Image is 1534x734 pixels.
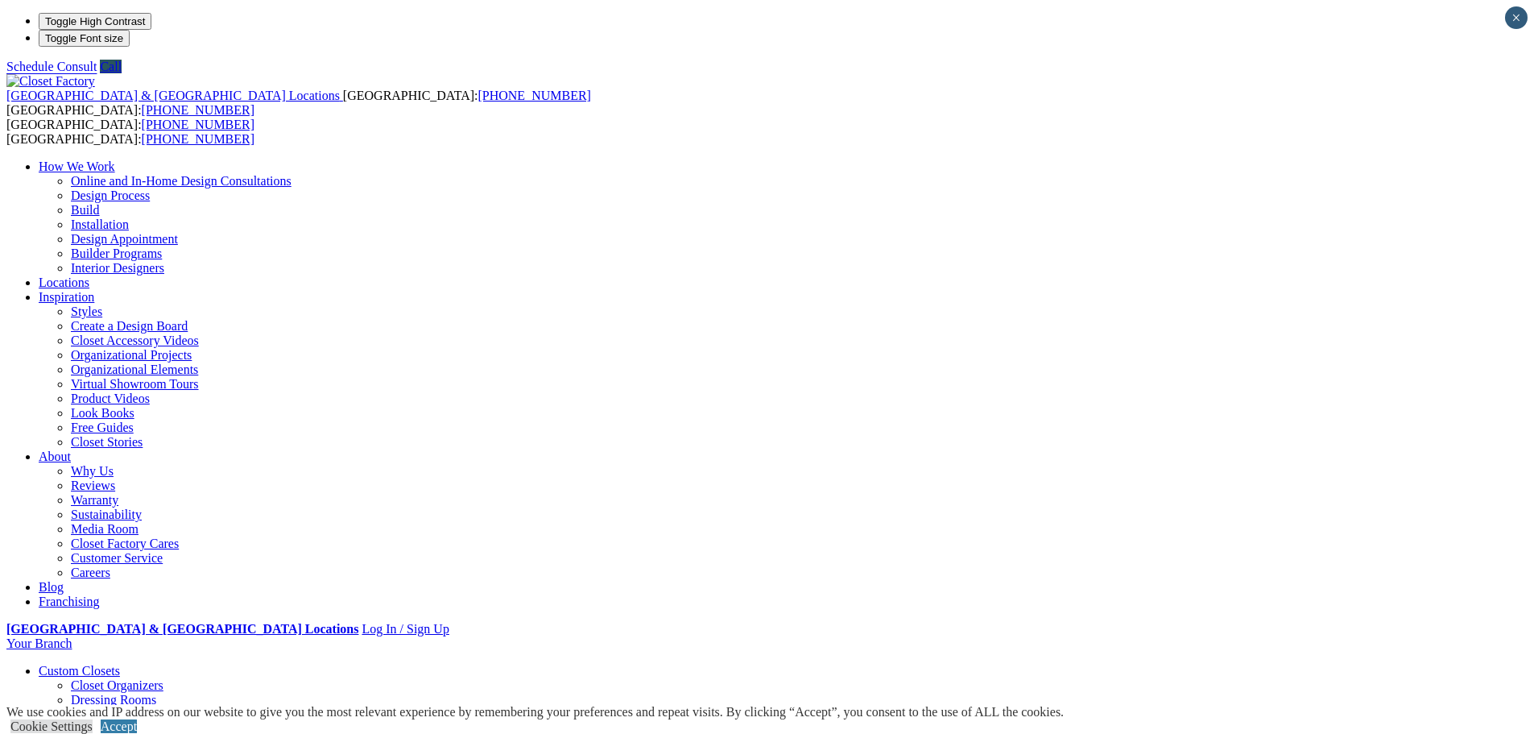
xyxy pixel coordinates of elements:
span: [GEOGRAPHIC_DATA]: [GEOGRAPHIC_DATA]: [6,118,254,146]
a: Cookie Settings [10,719,93,733]
a: Dressing Rooms [71,693,156,707]
button: Toggle Font size [39,30,130,47]
a: [GEOGRAPHIC_DATA] & [GEOGRAPHIC_DATA] Locations [6,622,358,636]
a: Virtual Showroom Tours [71,377,199,391]
a: Design Appointment [71,232,178,246]
a: How We Work [39,160,115,173]
a: Closet Factory Cares [71,537,179,550]
a: Styles [71,305,102,318]
a: Careers [71,566,110,579]
a: Installation [71,218,129,231]
a: Locations [39,276,89,289]
span: [GEOGRAPHIC_DATA]: [GEOGRAPHIC_DATA]: [6,89,591,117]
span: Toggle Font size [45,32,123,44]
a: Design Process [71,189,150,202]
a: Media Room [71,522,139,536]
a: Blog [39,580,64,594]
button: Close [1505,6,1528,29]
a: Closet Stories [71,435,143,449]
a: Warranty [71,493,118,507]
a: Create a Design Board [71,319,188,333]
span: Toggle High Contrast [45,15,145,27]
a: About [39,450,71,463]
a: Schedule Consult [6,60,97,73]
a: Franchising [39,595,100,608]
a: [PHONE_NUMBER] [142,118,254,131]
a: Why Us [71,464,114,478]
a: Interior Designers [71,261,164,275]
a: Build [71,203,100,217]
a: [PHONE_NUMBER] [142,103,254,117]
img: Closet Factory [6,74,95,89]
a: Custom Closets [39,664,120,678]
a: Organizational Elements [71,363,198,376]
a: Log In / Sign Up [362,622,449,636]
a: [GEOGRAPHIC_DATA] & [GEOGRAPHIC_DATA] Locations [6,89,343,102]
a: Your Branch [6,637,72,650]
a: Product Videos [71,392,150,405]
a: Closet Organizers [71,678,163,692]
a: [PHONE_NUMBER] [478,89,590,102]
a: Free Guides [71,421,134,434]
a: Customer Service [71,551,163,565]
a: Organizational Projects [71,348,192,362]
span: [GEOGRAPHIC_DATA] & [GEOGRAPHIC_DATA] Locations [6,89,340,102]
a: Sustainability [71,508,142,521]
a: Accept [101,719,137,733]
a: Call [100,60,122,73]
div: We use cookies and IP address on our website to give you the most relevant experience by remember... [6,705,1064,719]
button: Toggle High Contrast [39,13,151,30]
a: Closet Accessory Videos [71,334,199,347]
a: Look Books [71,406,134,420]
a: [PHONE_NUMBER] [142,132,254,146]
a: Online and In-Home Design Consultations [71,174,292,188]
a: Reviews [71,479,115,492]
a: Builder Programs [71,247,162,260]
a: Inspiration [39,290,94,304]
